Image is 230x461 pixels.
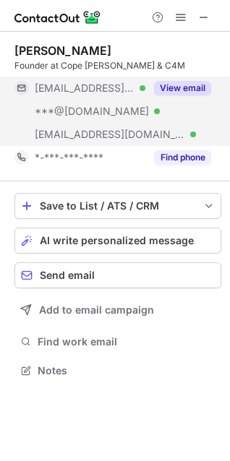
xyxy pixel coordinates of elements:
span: Send email [40,270,95,281]
img: ContactOut v5.3.10 [14,9,101,26]
button: Find work email [14,332,221,352]
span: Add to email campaign [39,304,154,316]
span: [EMAIL_ADDRESS][DOMAIN_NAME] [35,128,185,141]
button: Reveal Button [154,81,211,95]
span: Notes [38,364,216,377]
button: save-profile-one-click [14,193,221,219]
span: Find work email [38,335,216,348]
div: Save to List / ATS / CRM [40,200,196,212]
button: Send email [14,262,221,288]
button: Add to email campaign [14,297,221,323]
button: Notes [14,361,221,381]
span: [EMAIL_ADDRESS][DOMAIN_NAME] [35,82,135,95]
span: ***@[DOMAIN_NAME] [35,105,149,118]
button: AI write personalized message [14,228,221,254]
span: AI write personalized message [40,235,194,246]
button: Reveal Button [154,150,211,165]
div: [PERSON_NAME] [14,43,111,58]
div: Founder at Cope [PERSON_NAME] & C4M [14,59,221,72]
